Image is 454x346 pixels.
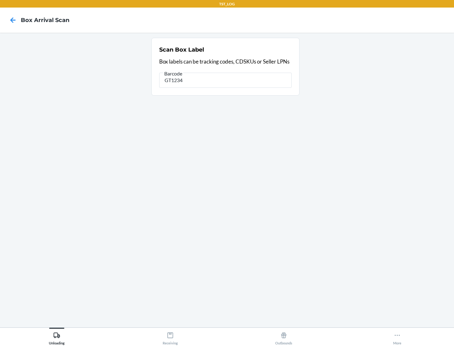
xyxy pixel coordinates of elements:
[159,73,292,88] input: Barcode
[393,329,401,345] div: More
[227,328,340,345] button: Outbounds
[159,58,292,66] p: Box labels can be tracking codes, CDSKUs or Seller LPNs
[21,16,69,24] h4: Box Arrival Scan
[219,1,235,7] p: TST_LOG
[49,329,65,345] div: Unloading
[163,70,183,77] span: Barcode
[159,46,204,54] h2: Scan Box Label
[113,328,227,345] button: Receiving
[275,329,292,345] div: Outbounds
[163,329,178,345] div: Receiving
[340,328,454,345] button: More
